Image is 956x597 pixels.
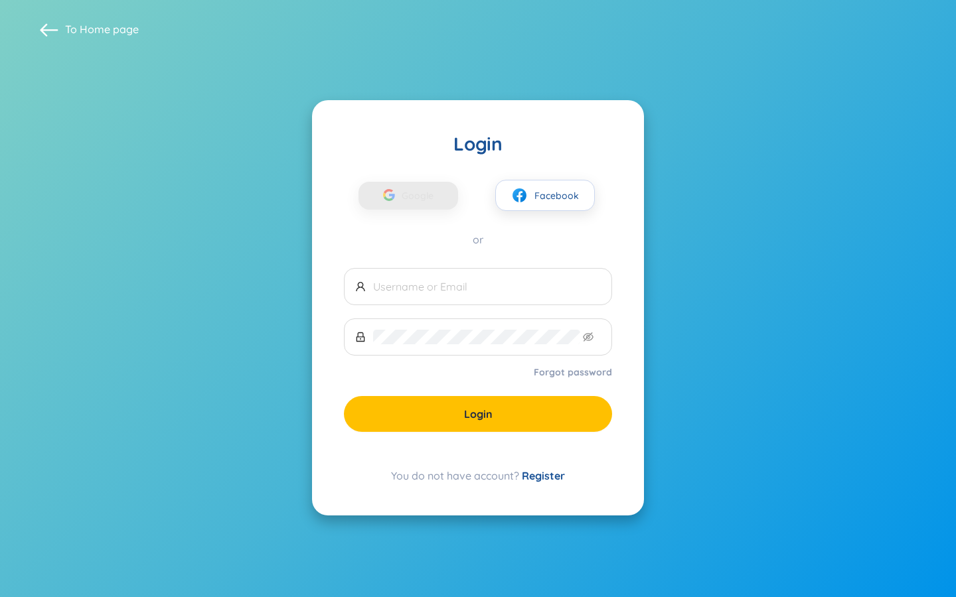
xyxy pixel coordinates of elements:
img: facebook [511,187,528,204]
span: To [65,22,139,36]
button: Google [358,182,458,210]
div: Login [344,132,612,156]
div: or [344,232,612,247]
span: eye-invisible [583,332,594,342]
input: Username or Email [373,279,601,294]
button: Login [344,396,612,432]
a: Home page [80,23,139,36]
a: Register [522,469,565,482]
span: user [355,281,366,292]
span: Login [464,407,493,421]
a: Forgot password [534,365,612,379]
span: lock [355,332,366,342]
span: Facebook [534,188,579,203]
button: facebookFacebook [495,180,595,211]
span: Google [402,182,440,210]
div: You do not have account? [344,468,612,484]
